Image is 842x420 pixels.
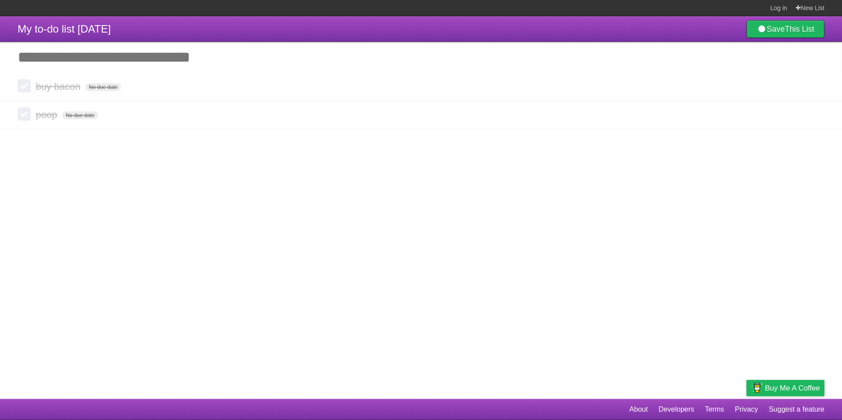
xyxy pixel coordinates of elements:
span: No due date [62,111,98,119]
b: This List [785,25,814,33]
label: Done [18,79,31,92]
a: Terms [705,401,724,418]
span: No due date [85,83,121,91]
span: My to-do list [DATE] [18,23,111,35]
a: Buy me a coffee [746,380,824,396]
a: Suggest a feature [769,401,824,418]
a: Developers [658,401,694,418]
a: About [629,401,648,418]
span: Buy me a coffee [765,380,820,396]
a: SaveThis List [746,20,824,38]
span: buy bacon [36,81,83,92]
span: poop [36,109,59,120]
img: Buy me a coffee [751,380,763,395]
label: Done [18,107,31,121]
a: Privacy [735,401,758,418]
